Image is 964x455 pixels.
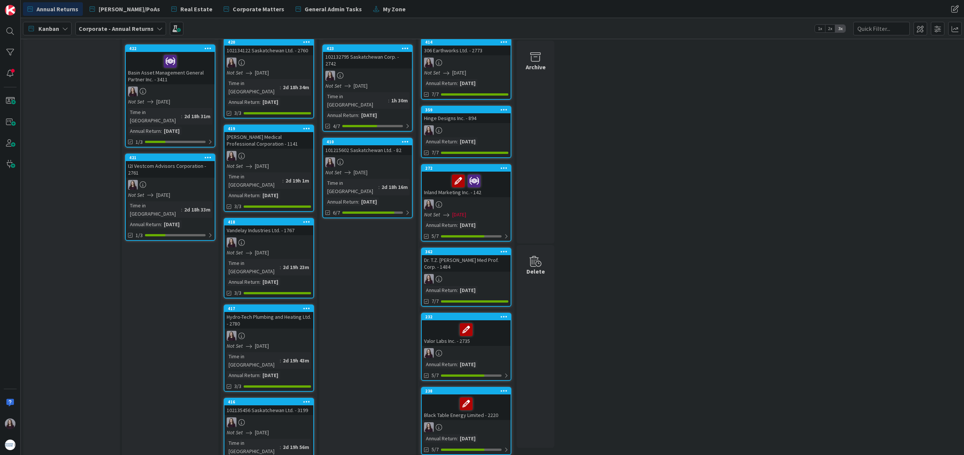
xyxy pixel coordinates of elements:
[227,98,259,106] div: Annual Return
[259,98,261,106] span: :
[432,149,439,157] span: 7/7
[425,249,511,254] div: 362
[180,5,212,14] span: Real Estate
[224,46,313,55] div: 102134122 Saskatchewan Ltd. - 2760
[224,305,313,329] div: 417Hydro-Tech Plumbing and Heating Ltd. - 2780
[432,371,439,379] span: 5/7
[161,127,162,135] span: :
[457,137,458,146] span: :
[259,371,261,379] span: :
[224,39,313,46] div: 420
[224,125,313,149] div: 419[PERSON_NAME] Medical Professional Corporation - 1141
[99,5,160,14] span: [PERSON_NAME]/PoAs
[323,52,412,68] div: 102132795 Saskatchewan Corp. - 2742
[323,138,412,155] div: 410101215602 Saskatchewan Ltd. - 82
[126,45,215,84] div: 422Basin Asset Management General Partner Inc. - 3411
[359,198,379,206] div: [DATE]
[422,313,511,346] div: 232Valor Labs Inc. - 2735
[432,90,439,98] span: 7/7
[126,154,215,161] div: 421
[422,313,511,320] div: 232
[161,220,162,228] span: :
[126,161,215,178] div: I2I Vestcom Advisors Corporation - 2761
[457,79,458,87] span: :
[227,237,236,247] img: BC
[227,58,236,67] img: BC
[181,112,182,120] span: :
[227,278,259,286] div: Annual Return
[452,211,466,219] span: [DATE]
[162,220,182,228] div: [DATE]
[424,125,434,135] img: BC
[425,166,511,171] div: 272
[227,249,243,256] i: Not Set
[422,248,511,272] div: 362Dr. T.Z. [PERSON_NAME] Med Prof. Corp. - 1484
[432,446,439,453] span: 5/7
[227,191,259,199] div: Annual Return
[37,5,78,14] span: Annual Returns
[432,232,439,240] span: 5/7
[323,145,412,155] div: 101215602 Saskatchewan Ltd. - 82
[224,305,313,312] div: 417
[835,25,845,32] span: 3x
[280,443,281,451] span: :
[85,2,165,16] a: [PERSON_NAME]/PoAs
[291,2,366,16] a: General Admin Tasks
[458,286,477,294] div: [DATE]
[325,157,335,167] img: BC
[282,177,284,185] span: :
[333,122,340,130] span: 4/7
[224,219,313,235] div: 418Vandelay Industries Ltd. - 1767
[261,191,280,199] div: [DATE]
[227,342,243,349] i: Not Set
[255,162,269,170] span: [DATE]
[323,45,412,52] div: 423
[224,125,313,132] div: 419
[227,151,236,161] img: BC
[136,231,143,239] span: 1/3
[224,312,313,329] div: Hydro-Tech Plumbing and Heating Ltd. - 2780
[281,356,311,365] div: 2d 19h 43m
[853,22,910,35] input: Quick Filter...
[128,220,161,228] div: Annual Return
[458,434,477,443] div: [DATE]
[425,314,511,320] div: 232
[325,71,335,81] img: BC
[224,405,313,415] div: 102135456 Saskatchewan Ltd. - 3199
[354,82,368,90] span: [DATE]
[457,221,458,229] span: :
[224,39,313,55] div: 420102134122 Saskatchewan Ltd. - 2760
[219,2,289,16] a: Corporate Matters
[281,443,311,451] div: 2d 19h 56m
[224,225,313,235] div: Vandelay Industries Ltd. - 1767
[224,58,313,67] div: BC
[422,125,511,135] div: BC
[129,46,215,51] div: 422
[424,211,440,218] i: Not Set
[458,79,477,87] div: [DATE]
[126,87,215,96] div: BC
[424,274,434,284] img: BC
[261,371,280,379] div: [DATE]
[424,79,457,87] div: Annual Return
[228,306,313,311] div: 417
[128,201,181,218] div: Time in [GEOGRAPHIC_DATA]
[325,179,378,195] div: Time in [GEOGRAPHIC_DATA]
[224,151,313,161] div: BC
[281,263,311,271] div: 2d 19h 23m
[424,286,457,294] div: Annual Return
[255,342,269,350] span: [DATE]
[325,82,342,89] i: Not Set
[358,111,359,119] span: :
[234,109,241,117] span: 3/3
[227,259,280,275] div: Time in [GEOGRAPHIC_DATA]
[5,440,15,450] img: avatar
[325,198,358,206] div: Annual Return
[156,191,170,199] span: [DATE]
[129,155,215,160] div: 421
[457,434,458,443] span: :
[424,422,434,432] img: BC
[526,267,545,276] div: Delete
[261,278,280,286] div: [DATE]
[458,360,477,368] div: [DATE]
